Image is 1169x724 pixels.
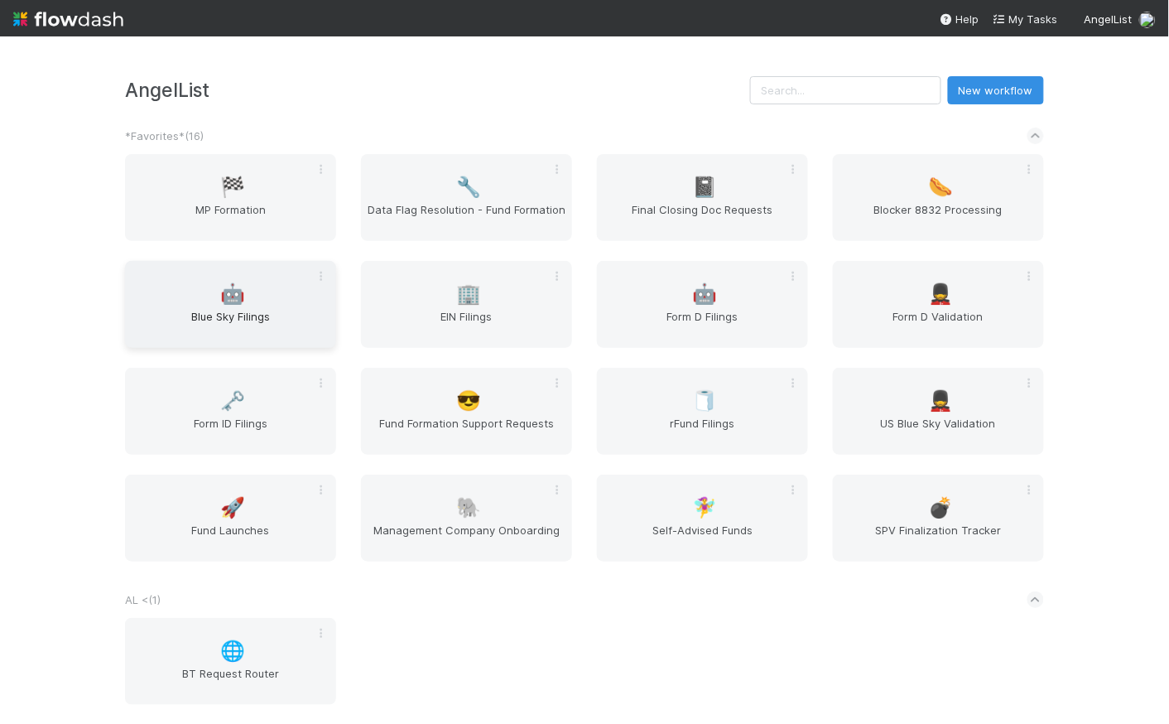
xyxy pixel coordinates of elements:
[833,154,1044,241] a: 🌭Blocker 8832 Processing
[993,11,1058,27] a: My Tasks
[1139,12,1156,28] img: avatar_b467e446-68e1-4310-82a7-76c532dc3f4b.png
[125,368,336,455] a: 🗝️Form ID Filings
[693,390,718,412] span: 🧻
[368,201,565,234] span: Data Flag Resolution - Fund Formation
[839,308,1037,341] span: Form D Validation
[929,497,954,519] span: 💣
[948,76,1044,104] button: New workflow
[457,390,482,412] span: 😎
[693,497,718,519] span: 🧚‍♀️
[929,390,954,412] span: 💂
[125,593,161,606] span: AL < ( 1 )
[132,665,330,698] span: BT Request Router
[929,283,954,305] span: 💂
[750,76,941,104] input: Search...
[221,283,246,305] span: 🤖
[597,475,808,562] a: 🧚‍♀️Self-Advised Funds
[221,640,246,662] span: 🌐
[604,201,801,234] span: Final Closing Doc Requests
[457,283,482,305] span: 🏢
[839,522,1037,555] span: SPV Finalization Tracker
[597,154,808,241] a: 📓Final Closing Doc Requests
[125,618,336,705] a: 🌐BT Request Router
[839,201,1037,234] span: Blocker 8832 Processing
[929,176,954,198] span: 🌭
[604,415,801,448] span: rFund Filings
[125,475,336,562] a: 🚀Fund Launches
[125,154,336,241] a: 🏁MP Formation
[693,176,718,198] span: 📓
[125,261,336,348] a: 🤖Blue Sky Filings
[132,522,330,555] span: Fund Launches
[839,415,1037,448] span: US Blue Sky Validation
[597,261,808,348] a: 🤖Form D Filings
[457,497,482,519] span: 🐘
[1085,12,1133,26] span: AngelList
[597,368,808,455] a: 🧻rFund Filings
[940,11,979,27] div: Help
[132,308,330,341] span: Blue Sky Filings
[221,390,246,412] span: 🗝️
[361,368,572,455] a: 😎Fund Formation Support Requests
[361,154,572,241] a: 🔧Data Flag Resolution - Fund Formation
[221,497,246,519] span: 🚀
[125,129,204,142] span: *Favorites* ( 16 )
[604,522,801,555] span: Self-Advised Funds
[368,522,565,555] span: Management Company Onboarding
[693,283,718,305] span: 🤖
[457,176,482,198] span: 🔧
[361,261,572,348] a: 🏢EIN Filings
[833,261,1044,348] a: 💂Form D Validation
[833,475,1044,562] a: 💣SPV Finalization Tracker
[132,201,330,234] span: MP Formation
[221,176,246,198] span: 🏁
[368,415,565,448] span: Fund Formation Support Requests
[132,415,330,448] span: Form ID Filings
[13,5,123,33] img: logo-inverted-e16ddd16eac7371096b0.svg
[604,308,801,341] span: Form D Filings
[361,475,572,562] a: 🐘Management Company Onboarding
[993,12,1058,26] span: My Tasks
[368,308,565,341] span: EIN Filings
[833,368,1044,455] a: 💂US Blue Sky Validation
[125,79,750,101] h3: AngelList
